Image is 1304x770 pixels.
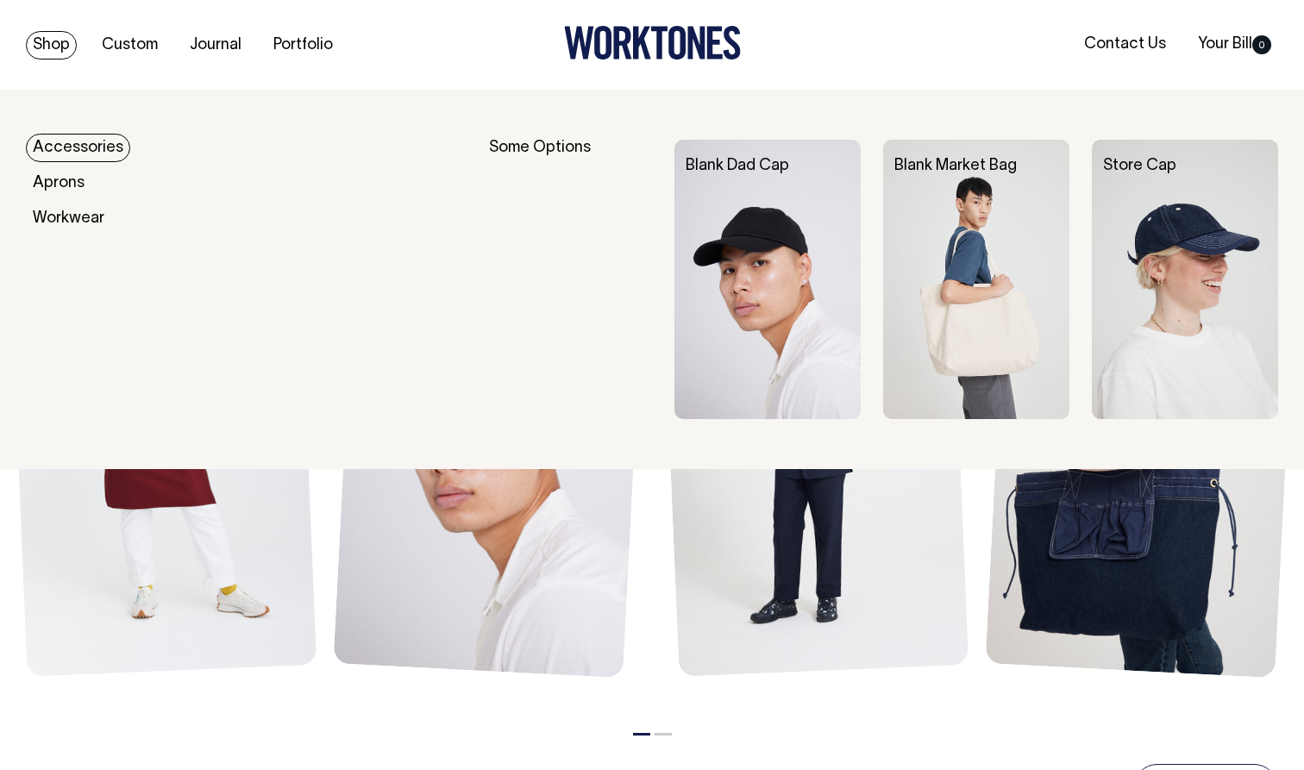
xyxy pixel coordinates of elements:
[1077,30,1173,59] a: Contact Us
[26,204,111,233] a: Workwear
[655,733,672,736] button: 2 of 2
[266,31,340,59] a: Portfolio
[26,31,77,59] a: Shop
[489,140,652,419] div: Some Options
[1092,140,1278,419] img: Store Cap
[633,733,650,736] button: 1 of 2
[26,169,91,197] a: Aprons
[1103,159,1176,173] a: Store Cap
[1191,30,1278,59] a: Your Bill0
[674,140,861,419] img: Blank Dad Cap
[183,31,248,59] a: Journal
[95,31,165,59] a: Custom
[26,134,130,162] a: Accessories
[894,159,1017,173] a: Blank Market Bag
[883,140,1069,419] img: Blank Market Bag
[1252,35,1271,54] span: 0
[686,159,789,173] a: Blank Dad Cap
